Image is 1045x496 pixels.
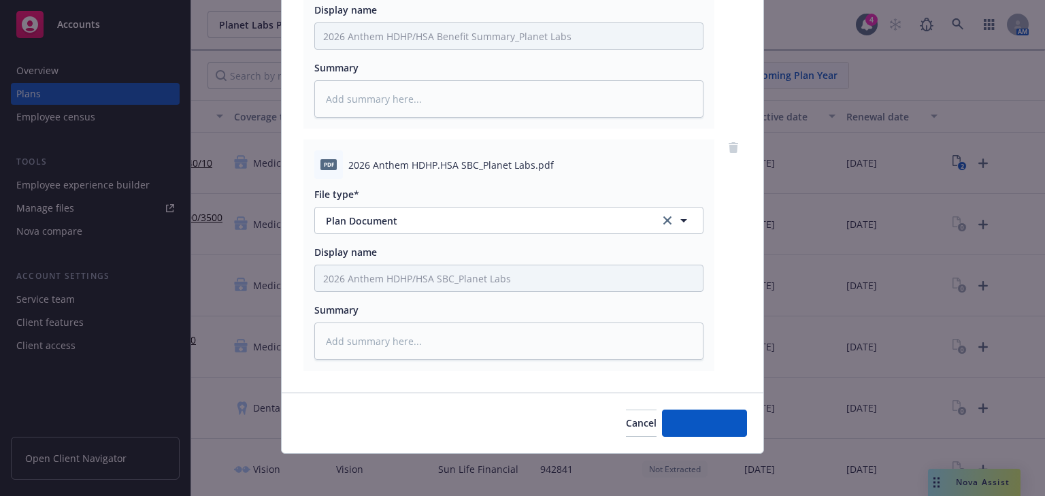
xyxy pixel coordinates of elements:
[315,265,703,291] input: Add display name here...
[684,416,725,429] span: Add files
[314,207,703,234] button: Plan Documentclear selection
[314,188,359,201] span: File type*
[348,158,554,172] span: 2026 Anthem HDHP.HSA SBC_Planet Labs.pdf
[314,303,359,316] span: Summary
[725,139,742,156] a: remove
[626,410,657,437] button: Cancel
[314,3,377,16] span: Display name
[659,212,676,229] a: clear selection
[326,214,641,228] span: Plan Document
[320,159,337,169] span: pdf
[315,23,703,49] input: Add display name here...
[314,246,377,259] span: Display name
[662,410,747,437] button: Add files
[626,416,657,429] span: Cancel
[314,61,359,74] span: Summary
